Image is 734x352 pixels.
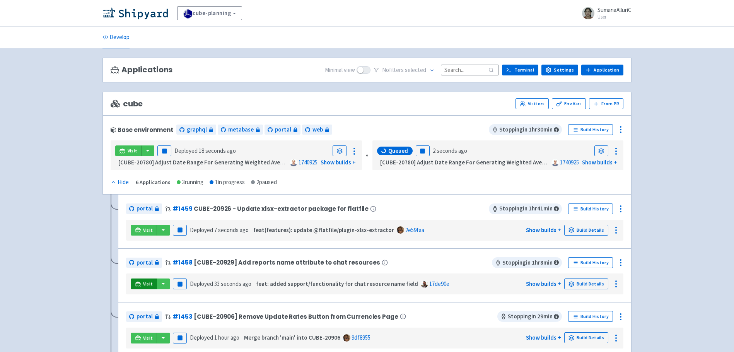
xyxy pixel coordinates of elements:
[568,203,613,214] a: Build History
[173,333,187,343] button: Pause
[228,125,254,134] span: metabase
[526,334,561,341] a: Show builds +
[199,147,236,154] time: 18 seconds ago
[143,281,153,287] span: Visit
[174,147,236,154] span: Deployed
[492,257,562,268] span: Stopping in 1 hr 8 min
[564,279,608,289] a: Build Details
[405,66,426,73] span: selected
[126,258,162,268] a: portal
[253,226,394,234] strong: feat(features): update @flatfile/plugin-xlsx-extractor
[218,125,263,135] a: metabase
[489,124,562,135] span: Stopping in 1 hr 30 min
[489,203,562,214] span: Stopping in 1 hr 41 min
[126,311,162,322] a: portal
[388,147,408,155] span: Queued
[173,225,187,236] button: Pause
[312,125,323,134] span: web
[190,280,251,287] span: Deployed
[302,125,332,135] a: web
[568,257,613,268] a: Build History
[157,145,171,156] button: Pause
[214,226,249,234] time: 7 seconds ago
[597,14,632,19] small: User
[111,126,173,133] div: Base environment
[177,6,242,20] a: cube-planning
[244,334,340,341] strong: Merge branch 'main' into CUBE-20906
[581,65,623,75] a: Application
[172,258,192,267] a: #1458
[541,65,578,75] a: Settings
[177,178,203,187] div: 3 running
[111,178,130,187] button: Hide
[194,205,369,212] span: CUBE-20926 - Update xlsx-extractor package for flatfile
[380,159,591,166] strong: [CUBE-20780] Adjust Date Range For Generating Weighted Average Rates (#6372)
[502,65,538,75] a: Terminal
[429,280,449,287] a: 17de90e
[433,147,467,154] time: 2 seconds ago
[366,140,369,170] div: «
[143,227,153,233] span: Visit
[137,258,153,267] span: portal
[589,98,623,109] button: From PR
[128,148,138,154] span: Visit
[111,65,172,74] h3: Applications
[497,311,562,322] span: Stopping in 29 min
[564,332,608,343] a: Build Details
[102,7,168,19] img: Shipyard logo
[111,99,143,108] span: cube
[118,159,329,166] strong: [CUBE-20780] Adjust Date Range For Generating Weighted Average Rates (#6372)
[265,125,300,135] a: portal
[526,226,561,234] a: Show builds +
[251,178,277,187] div: 2 paused
[131,225,157,236] a: Visit
[382,66,426,75] span: No filter s
[137,204,153,213] span: portal
[325,66,355,75] span: Minimal view
[194,259,380,266] span: [CUBE-20929] Add reports name attribute to chat resources
[552,98,586,109] a: Env Vars
[137,312,153,321] span: portal
[194,313,398,320] span: [CUBE-20906] Remove Update Rates Button from Currencies Page
[111,178,129,187] div: Hide
[190,334,239,341] span: Deployed
[405,226,424,234] a: 2e59faa
[416,145,430,156] button: Pause
[577,7,632,19] a: SumanaAlluriC User
[190,226,249,234] span: Deployed
[172,205,192,213] a: #1459
[582,159,617,166] a: Show builds +
[173,279,187,289] button: Pause
[176,125,216,135] a: graphql
[352,334,370,341] a: 9df8955
[560,159,579,166] a: 1740925
[256,280,418,287] strong: feat: added support/functionality for chat resource name field
[568,124,613,135] a: Build History
[115,145,142,156] a: Visit
[131,279,157,289] a: Visit
[187,125,207,134] span: graphql
[143,335,153,341] span: Visit
[321,159,356,166] a: Show builds +
[131,333,157,343] a: Visit
[299,159,317,166] a: 1740925
[568,311,613,322] a: Build History
[214,334,239,341] time: 1 hour ago
[210,178,245,187] div: 1 in progress
[214,280,251,287] time: 33 seconds ago
[526,280,561,287] a: Show builds +
[172,313,192,321] a: #1453
[102,27,130,48] a: Develop
[564,225,608,236] a: Build Details
[136,178,171,187] div: 6 Applications
[275,125,291,134] span: portal
[126,203,162,214] a: portal
[597,6,632,14] span: SumanaAlluriC
[516,98,549,109] a: Visitors
[441,65,499,75] input: Search...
